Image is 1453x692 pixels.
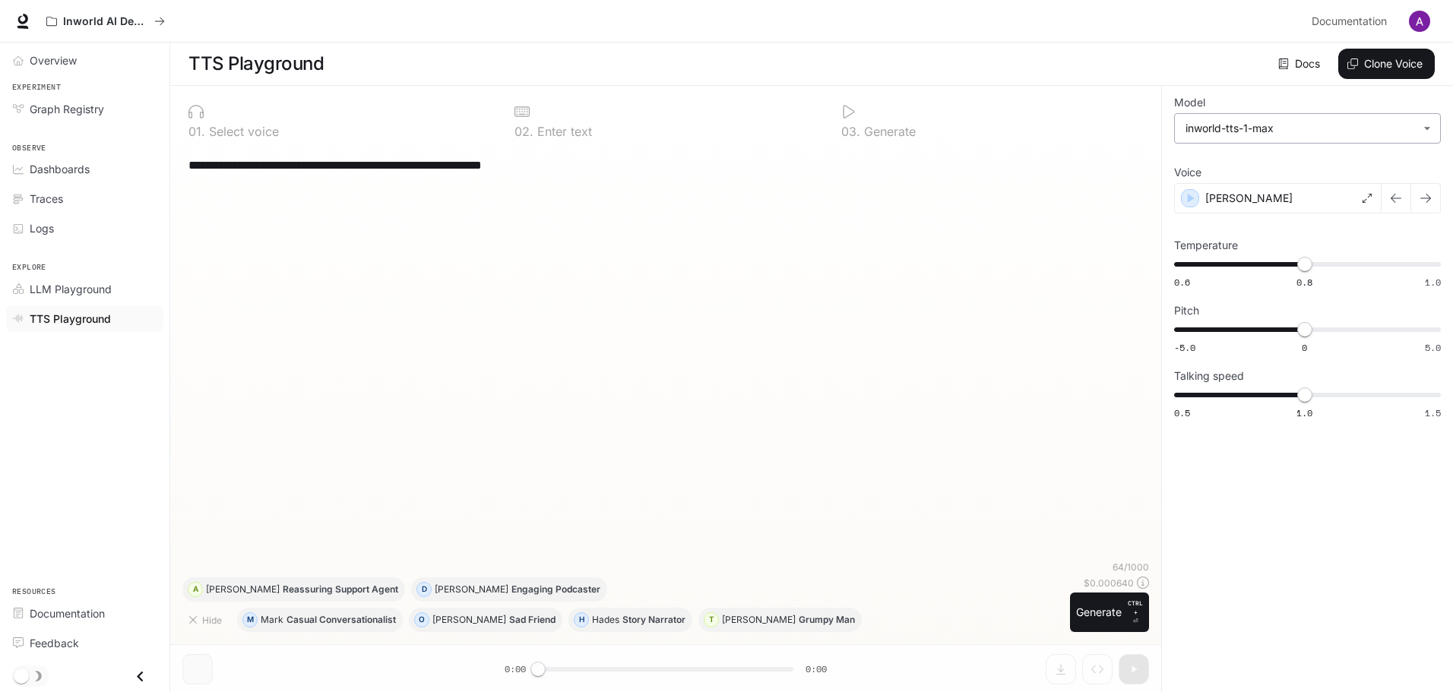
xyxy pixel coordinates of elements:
p: $ 0.000640 [1084,577,1134,589]
button: O[PERSON_NAME]Sad Friend [409,608,562,632]
button: A[PERSON_NAME]Reassuring Support Agent [182,577,405,602]
span: 0 [1302,341,1307,354]
span: 5.0 [1425,341,1441,354]
p: Grumpy Man [799,615,855,624]
a: Overview [6,47,163,74]
img: User avatar [1409,11,1430,32]
p: Enter text [533,125,592,137]
button: Close drawer [123,661,157,692]
p: Generate [860,125,916,137]
p: [PERSON_NAME] [432,615,506,624]
div: H [575,608,588,632]
a: Documentation [1306,6,1398,36]
p: Hades [592,615,619,624]
p: [PERSON_NAME] [206,585,280,594]
p: Pitch [1174,305,1199,316]
p: Voice [1174,167,1201,178]
p: ⏎ [1128,599,1143,626]
span: LLM Playground [30,281,112,297]
span: TTS Playground [30,311,111,327]
a: Logs [6,215,163,242]
h1: TTS Playground [188,49,324,79]
div: A [188,577,202,602]
p: Temperature [1174,240,1238,251]
a: Feedback [6,630,163,656]
div: O [415,608,429,632]
span: 0.5 [1174,406,1190,419]
p: 64 / 1000 [1113,561,1149,574]
span: Traces [30,191,63,207]
span: Overview [30,52,77,68]
div: inworld-tts-1-max [1175,114,1440,143]
div: M [243,608,257,632]
span: 1.0 [1296,406,1312,419]
p: Casual Conversationalist [286,615,396,624]
span: 1.5 [1425,406,1441,419]
button: All workspaces [40,6,172,36]
p: Talking speed [1174,371,1244,381]
span: Documentation [1312,12,1387,31]
div: T [704,608,718,632]
p: Select voice [205,125,279,137]
a: Docs [1275,49,1326,79]
p: 0 1 . [188,125,205,137]
p: [PERSON_NAME] [722,615,796,624]
span: -5.0 [1174,341,1195,354]
div: D [417,577,431,602]
a: TTS Playground [6,305,163,332]
p: 0 3 . [841,125,860,137]
span: Graph Registry [30,101,104,117]
p: Story Narrator [622,615,685,624]
a: Documentation [6,600,163,627]
button: D[PERSON_NAME]Engaging Podcaster [411,577,607,602]
span: Dark mode toggle [14,667,29,684]
span: Dashboards [30,161,90,177]
a: Traces [6,185,163,212]
button: T[PERSON_NAME]Grumpy Man [698,608,862,632]
button: GenerateCTRL +⏎ [1070,592,1149,632]
a: Graph Registry [6,96,163,122]
div: inworld-tts-1-max [1186,121,1416,136]
button: Hide [182,608,231,632]
button: MMarkCasual Conversationalist [237,608,403,632]
button: Clone Voice [1338,49,1435,79]
p: Model [1174,97,1205,108]
p: Engaging Podcaster [511,585,600,594]
span: Documentation [30,605,105,621]
span: Logs [30,220,54,236]
span: 0.8 [1296,276,1312,289]
p: Reassuring Support Agent [283,585,398,594]
p: CTRL + [1128,599,1143,617]
p: Inworld AI Demos [63,15,148,28]
p: [PERSON_NAME] [435,585,508,594]
span: Feedback [30,635,79,651]
p: Sad Friend [509,615,556,624]
a: Dashboards [6,156,163,182]
span: 0.6 [1174,276,1190,289]
button: HHadesStory Narrator [568,608,692,632]
p: Mark [261,615,283,624]
span: 1.0 [1425,276,1441,289]
button: User avatar [1404,6,1435,36]
p: 0 2 . [514,125,533,137]
p: [PERSON_NAME] [1205,191,1293,206]
a: LLM Playground [6,276,163,302]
